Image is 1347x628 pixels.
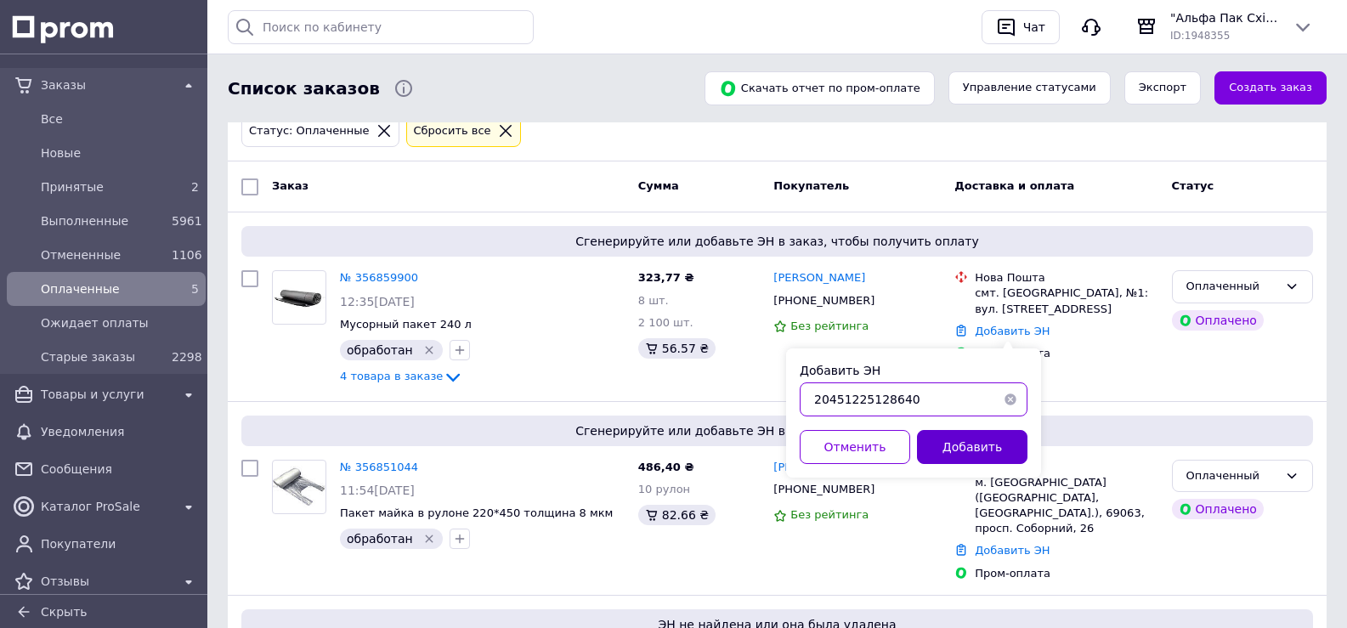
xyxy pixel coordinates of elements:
[41,461,199,478] span: Сообщения
[638,179,679,192] span: Сумма
[41,212,165,229] span: Выполненные
[340,318,472,331] a: Мусорный пакет 240 л
[41,605,88,619] span: Скрыть
[41,386,172,403] span: Товары и услуги
[340,370,443,382] span: 4 товара в заказе
[954,179,1074,192] span: Доставка и оплата
[773,460,865,476] a: [PERSON_NAME]
[272,460,326,514] a: Фото товару
[272,179,308,192] span: Заказ
[248,422,1306,439] span: Сгенерируйте или добавьте ЭН в заказ, чтобы получить оплату
[172,248,202,262] span: 1106
[770,290,878,312] div: [PHONE_NUMBER]
[638,271,694,284] span: 323,77 ₴
[638,338,716,359] div: 56.57 ₴
[228,10,534,44] input: Поиск по кабинету
[975,566,1157,581] div: Пром-оплата
[1172,499,1264,519] div: Оплачено
[1124,71,1201,105] button: Экспорт
[41,498,172,515] span: Каталог ProSale
[638,505,716,525] div: 82.66 ₴
[228,76,380,101] span: Список заказов
[41,573,172,590] span: Отзывы
[246,122,373,140] div: Статус: Оплаченные
[982,10,1060,44] button: Чат
[41,178,165,195] span: Принятые
[638,461,694,473] span: 486,40 ₴
[790,508,869,521] span: Без рейтинга
[410,122,495,140] div: Сбросить все
[172,214,202,228] span: 5961
[1214,71,1327,105] a: Создать заказ
[975,346,1157,361] div: Пром-оплата
[773,179,849,192] span: Покупатель
[272,270,326,325] a: Фото товару
[273,278,325,318] img: Фото товару
[41,76,172,93] span: Заказы
[347,343,413,357] span: обработан
[1172,310,1264,331] div: Оплачено
[705,71,935,105] button: Скачать отчет по пром-оплате
[191,180,199,194] span: 2
[638,316,693,329] span: 2 100 шт.
[422,532,436,546] svg: Удалить метку
[975,325,1050,337] a: Добавить ЭН
[422,343,436,357] svg: Удалить метку
[773,270,865,286] a: [PERSON_NAME]
[1170,30,1230,42] span: ID: 1948355
[993,382,1027,416] button: Очистить
[340,295,415,308] span: 12:35[DATE]
[800,364,880,377] label: Добавить ЭН
[41,144,199,161] span: Новые
[975,460,1157,475] div: Укрпошта
[340,506,613,519] a: Пакет майка в рулоне 220*450 толщина 8 мкм
[340,484,415,497] span: 11:54[DATE]
[191,282,199,296] span: 5
[347,532,413,546] span: обработан
[1172,179,1214,192] span: Статус
[770,478,878,501] div: [PHONE_NUMBER]
[41,314,199,331] span: Ожидает оплаты
[975,544,1050,557] a: Добавить ЭН
[975,475,1157,537] div: м. [GEOGRAPHIC_DATA] ([GEOGRAPHIC_DATA], [GEOGRAPHIC_DATA].), 69063, просп. Соборний, 26
[1020,14,1049,40] div: Чат
[273,466,325,507] img: Фото товару
[975,270,1157,286] div: Нова Пошта
[248,233,1306,250] span: Сгенерируйте или добавьте ЭН в заказ, чтобы получить оплату
[638,294,669,307] span: 8 шт.
[41,535,199,552] span: Покупатели
[1170,9,1279,26] span: "Альфа Пак Cхід"
[800,430,910,464] button: Отменить
[948,71,1111,105] button: Управление статусами
[975,286,1157,316] div: смт. [GEOGRAPHIC_DATA], №1: вул. [STREET_ADDRESS]
[1186,467,1278,485] div: Оплаченный
[790,320,869,332] span: Без рейтинга
[340,271,418,284] a: № 356859900
[41,348,165,365] span: Старые заказы
[41,423,199,440] span: Уведомления
[41,246,165,263] span: Отмененные
[340,370,463,382] a: 4 товара в заказе
[340,461,418,473] a: № 356851044
[917,430,1027,464] button: Добавить
[172,350,202,364] span: 2298
[41,280,165,297] span: Оплаченные
[41,110,199,127] span: Все
[638,483,690,495] span: 10 рулон
[1186,278,1278,296] div: Оплаченный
